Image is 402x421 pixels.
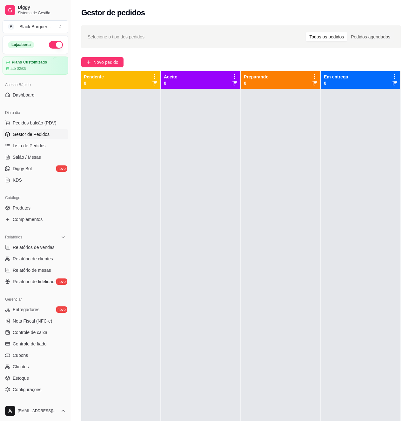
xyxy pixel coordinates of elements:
p: Pendente [84,74,104,80]
a: Cupons [3,350,68,360]
a: Clientes [3,362,68,372]
a: Estoque [3,373,68,383]
a: Dashboard [3,90,68,100]
a: Controle de fiado [3,339,68,349]
span: Sistema de Gestão [18,10,66,16]
span: Produtos [13,205,30,211]
p: Aceito [164,74,178,80]
span: Relatórios [5,235,22,240]
div: Acesso Rápido [3,80,68,90]
div: Dia a dia [3,108,68,118]
span: Controle de fiado [13,341,47,347]
a: DiggySistema de Gestão [3,3,68,18]
button: Alterar Status [49,41,63,49]
p: 0 [324,80,348,86]
span: Diggy Bot [13,165,32,172]
button: [EMAIL_ADDRESS][DOMAIN_NAME] [3,403,68,418]
a: Lista de Pedidos [3,141,68,151]
span: Diggy [18,5,66,10]
span: Selecione o tipo dos pedidos [88,33,144,40]
span: Clientes [13,364,29,370]
a: Complementos [3,214,68,224]
span: Lista de Pedidos [13,143,46,149]
p: Preparando [244,74,269,80]
button: Novo pedido [81,57,124,67]
span: Configurações [13,386,41,393]
p: Em entrega [324,74,348,80]
a: Configurações [3,384,68,395]
article: até 02/09 [10,66,26,71]
div: Loja aberta [8,41,34,48]
p: 0 [84,80,104,86]
a: Relatórios de vendas [3,242,68,252]
span: plus [86,60,91,64]
a: KDS [3,175,68,185]
span: Relatório de clientes [13,256,53,262]
a: Relatório de mesas [3,265,68,275]
span: Estoque [13,375,29,381]
span: Complementos [13,216,43,223]
a: Salão / Mesas [3,152,68,162]
span: Relatório de mesas [13,267,51,273]
div: Gerenciar [3,294,68,304]
p: 0 [244,80,269,86]
a: Plano Customizadoaté 02/09 [3,57,68,75]
span: Entregadores [13,306,39,313]
span: Salão / Mesas [13,154,41,160]
a: Diggy Botnovo [3,164,68,174]
p: 0 [164,80,178,86]
button: Select a team [3,20,68,33]
a: Entregadoresnovo [3,304,68,315]
div: Black Burguer ... [19,23,51,30]
a: Controle de caixa [3,327,68,337]
a: Relatório de clientes [3,254,68,264]
article: Plano Customizado [12,60,47,65]
span: Relatórios de vendas [13,244,55,251]
span: Nota Fiscal (NFC-e) [13,318,52,324]
span: Cupons [13,352,28,358]
a: Produtos [3,203,68,213]
span: Relatório de fidelidade [13,278,57,285]
h2: Gestor de pedidos [81,8,145,18]
span: Novo pedido [93,59,118,66]
span: KDS [13,177,22,183]
span: Gestor de Pedidos [13,131,50,137]
span: Controle de caixa [13,329,47,336]
div: Catálogo [3,193,68,203]
span: [EMAIL_ADDRESS][DOMAIN_NAME] [18,408,58,413]
div: Pedidos agendados [347,32,394,41]
button: Pedidos balcão (PDV) [3,118,68,128]
span: Pedidos balcão (PDV) [13,120,57,126]
span: Dashboard [13,92,35,98]
a: Relatório de fidelidadenovo [3,277,68,287]
div: Todos os pedidos [306,32,347,41]
span: B [8,23,14,30]
a: Gestor de Pedidos [3,129,68,139]
a: Nota Fiscal (NFC-e) [3,316,68,326]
